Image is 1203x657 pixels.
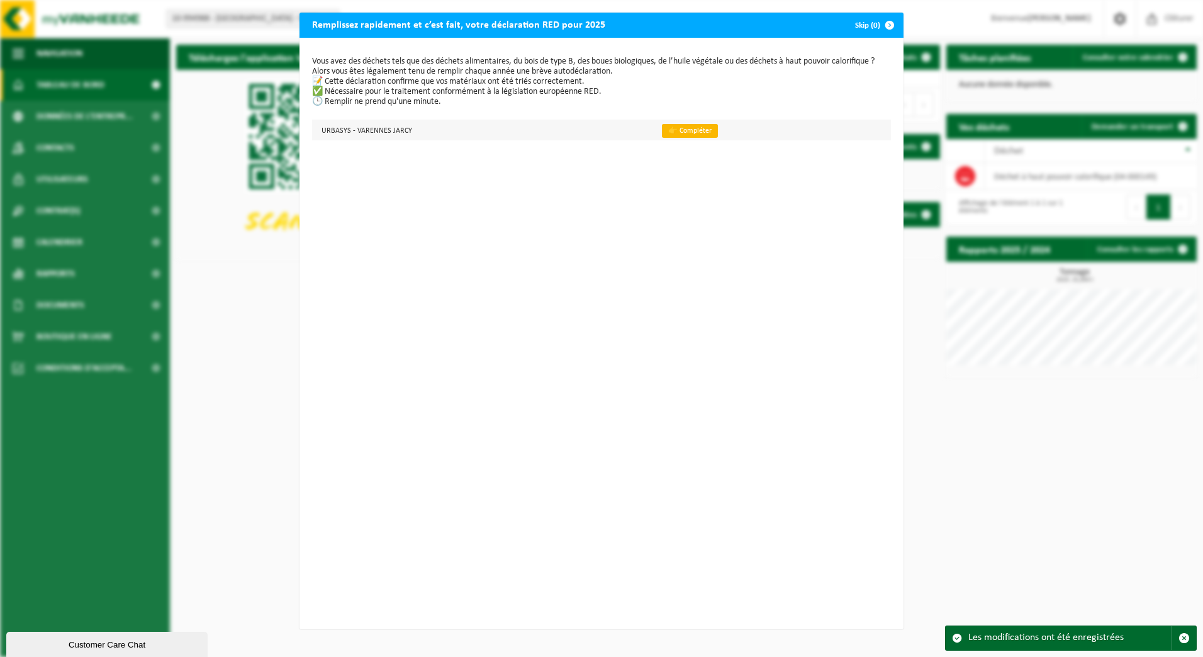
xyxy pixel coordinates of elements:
[312,120,651,140] td: URBASYS - VARENNES JARCY
[312,57,891,107] p: Vous avez des déchets tels que des déchets alimentaires, du bois de type B, des boues biologiques...
[6,629,210,657] iframe: chat widget
[299,13,618,36] h2: Remplissez rapidement et c’est fait, votre déclaration RED pour 2025
[662,124,718,138] a: 👉 Compléter
[845,13,902,38] button: Skip (0)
